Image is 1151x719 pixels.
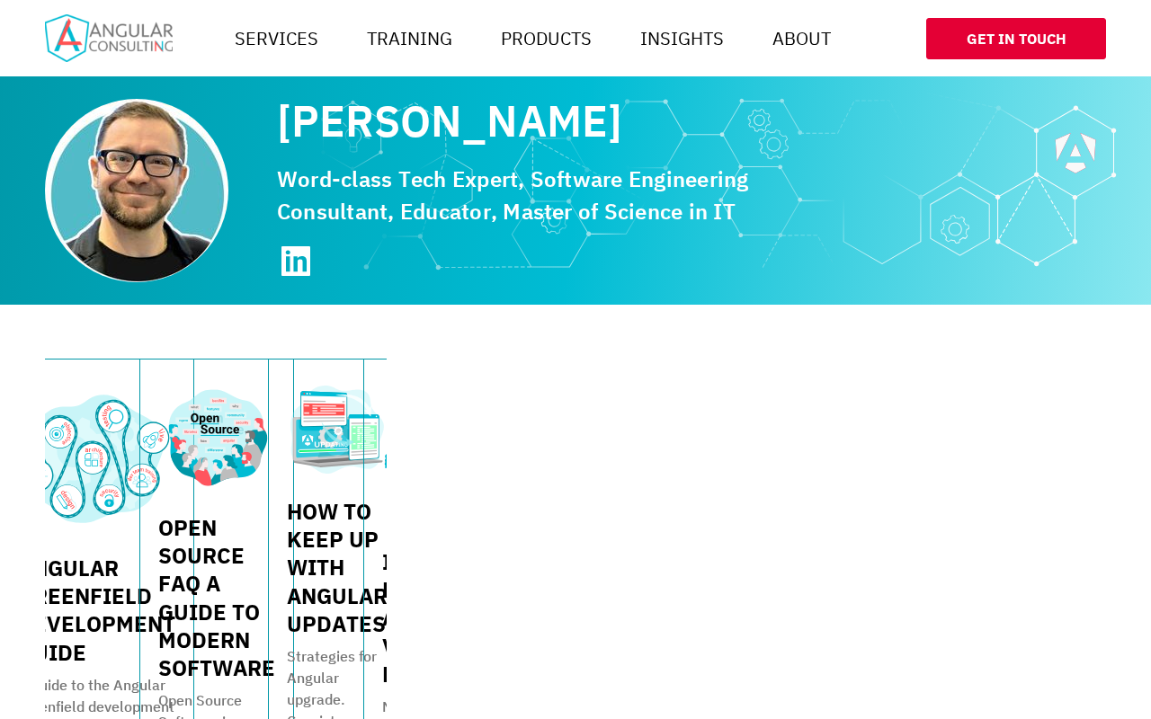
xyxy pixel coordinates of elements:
a: Services [228,21,326,57]
a: Get In Touch [926,18,1106,59]
h1: [PERSON_NAME] [277,99,843,145]
a: Open Source FAQ A Guide to Modern Software [158,513,275,682]
a: Products [494,21,599,57]
img: Home [45,14,173,62]
p: Word-class Tech Expert, Software Engineering Consultant, Educator, Master of Science in IT [277,163,843,230]
a: Insights [633,21,731,57]
a: Angular Greenfield Development Guide [18,554,175,667]
a: Training [360,21,460,57]
a: LinkedIn [277,242,315,280]
a: How to keep up with Angular updates [287,497,388,638]
a: About [765,21,838,57]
